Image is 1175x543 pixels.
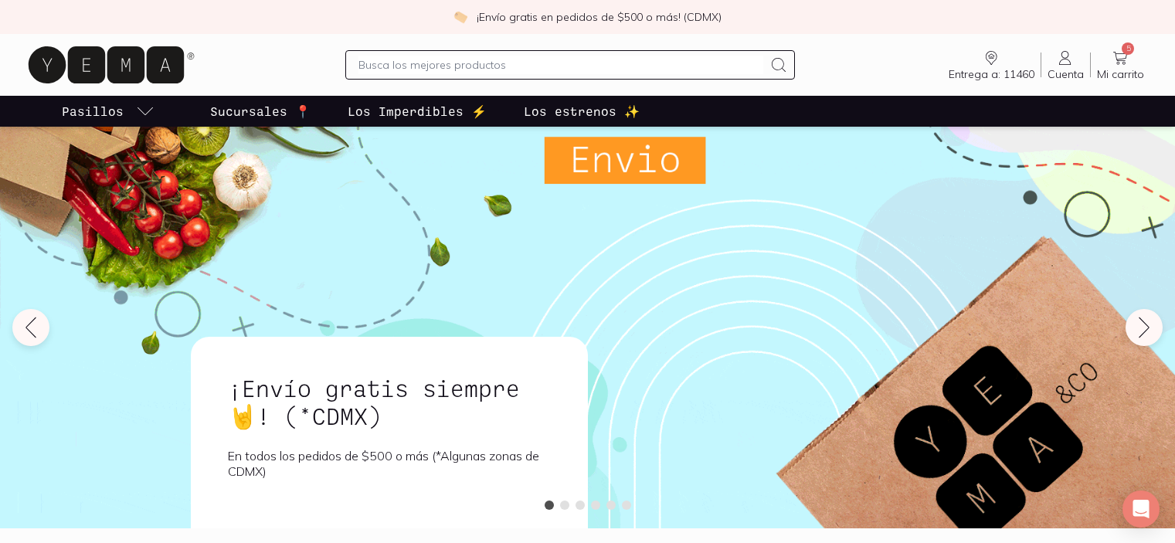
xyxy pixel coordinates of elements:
[1048,67,1084,81] span: Cuenta
[1097,67,1144,81] span: Mi carrito
[1041,49,1090,81] a: Cuenta
[62,102,124,120] p: Pasillos
[949,67,1034,81] span: Entrega a: 11460
[210,102,311,120] p: Sucursales 📍
[207,96,314,127] a: Sucursales 📍
[942,49,1041,81] a: Entrega a: 11460
[524,102,640,120] p: Los estrenos ✨
[1122,490,1160,528] div: Open Intercom Messenger
[1122,42,1134,55] span: 5
[345,96,490,127] a: Los Imperdibles ⚡️
[348,102,487,120] p: Los Imperdibles ⚡️
[228,374,551,429] h1: ¡Envío gratis siempre🤘! (*CDMX)
[228,448,551,479] p: En todos los pedidos de $500 o más (*Algunas zonas de CDMX)
[477,9,722,25] p: ¡Envío gratis en pedidos de $500 o más! (CDMX)
[1091,49,1150,81] a: 5Mi carrito
[453,10,467,24] img: check
[521,96,643,127] a: Los estrenos ✨
[59,96,158,127] a: pasillo-todos-link
[358,56,764,74] input: Busca los mejores productos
